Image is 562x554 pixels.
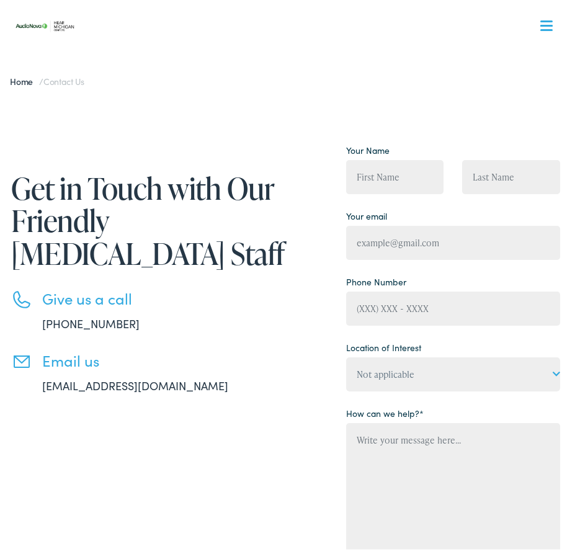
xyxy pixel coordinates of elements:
input: (XXX) XXX - XXXX [346,287,560,321]
span: Contact Us [43,71,84,83]
label: Your email [346,205,387,218]
a: What We Offer [20,50,560,88]
span: / [10,71,84,83]
a: [EMAIL_ADDRESS][DOMAIN_NAME] [42,373,228,389]
label: How can we help? [346,403,424,416]
h1: Get in Touch with Our Friendly [MEDICAL_DATA] Staff [11,168,285,266]
label: Phone Number [346,271,406,284]
a: Home [10,71,39,83]
input: First Name [346,156,444,190]
h3: Give us a call [42,285,285,303]
a: [PHONE_NUMBER] [42,311,140,327]
input: example@gmail.com [346,221,560,256]
h3: Email us [42,347,285,365]
label: Location of Interest [346,337,421,350]
label: Your Name [346,140,390,153]
input: Last Name [462,156,560,190]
